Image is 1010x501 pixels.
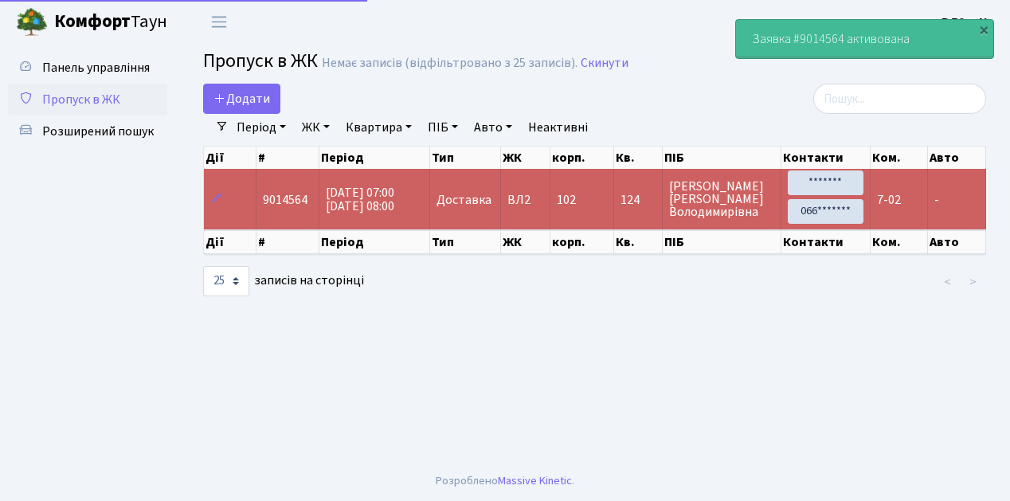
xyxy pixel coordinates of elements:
[213,90,270,108] span: Додати
[203,47,318,75] span: Пропуск в ЖК
[557,191,576,209] span: 102
[256,230,319,254] th: #
[871,147,929,169] th: Ком.
[263,191,307,209] span: 9014564
[203,266,364,296] label: записів на сторінці
[507,194,543,206] span: ВЛ2
[501,147,550,169] th: ЖК
[8,115,167,147] a: Розширений пошук
[339,114,418,141] a: Квартира
[928,147,986,169] th: Авто
[8,84,167,115] a: Пропуск в ЖК
[296,114,336,141] a: ЖК
[976,22,992,37] div: ×
[614,230,663,254] th: Кв.
[54,9,167,36] span: Таун
[436,194,491,206] span: Доставка
[663,147,781,169] th: ПІБ
[430,147,501,169] th: Тип
[614,147,663,169] th: Кв.
[550,230,614,254] th: корп.
[256,147,319,169] th: #
[421,114,464,141] a: ПІБ
[501,230,550,254] th: ЖК
[669,180,774,218] span: [PERSON_NAME] [PERSON_NAME] Володимирівна
[934,191,939,209] span: -
[199,9,239,35] button: Переключити навігацію
[941,13,991,32] a: ВЛ2 -. К.
[877,191,901,209] span: 7-02
[54,9,131,34] b: Комфорт
[204,230,256,254] th: Дії
[813,84,986,114] input: Пошук...
[468,114,519,141] a: Авто
[522,114,594,141] a: Неактивні
[663,230,781,254] th: ПІБ
[498,472,572,489] a: Massive Kinetic
[436,472,574,490] div: Розроблено .
[16,6,48,38] img: logo.png
[736,20,993,58] div: Заявка #9014564 активована
[42,91,120,108] span: Пропуск в ЖК
[203,84,280,114] a: Додати
[620,194,656,206] span: 124
[871,230,929,254] th: Ком.
[781,147,871,169] th: Контакти
[319,147,430,169] th: Період
[230,114,292,141] a: Період
[928,230,986,254] th: Авто
[550,147,614,169] th: корп.
[42,123,154,140] span: Розширений пошук
[581,56,628,71] a: Скинути
[319,230,430,254] th: Період
[430,230,501,254] th: Тип
[203,266,249,296] select: записів на сторінці
[204,147,256,169] th: Дії
[781,230,871,254] th: Контакти
[326,184,394,215] span: [DATE] 07:00 [DATE] 08:00
[941,14,991,31] b: ВЛ2 -. К.
[8,52,167,84] a: Панель управління
[322,56,577,71] div: Немає записів (відфільтровано з 25 записів).
[42,59,150,76] span: Панель управління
